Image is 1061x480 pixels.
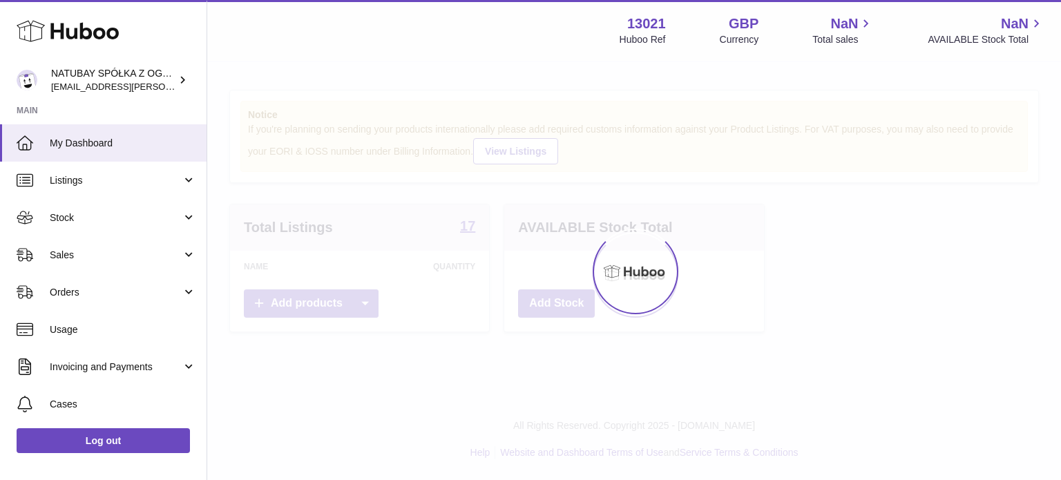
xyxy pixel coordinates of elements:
[50,174,182,187] span: Listings
[50,361,182,374] span: Invoicing and Payments
[51,67,175,93] div: NATUBAY SPÓŁKA Z OGRANICZONĄ ODPOWIEDZIALNOŚCIĄ
[50,398,196,411] span: Cases
[812,15,874,46] a: NaN Total sales
[50,286,182,299] span: Orders
[830,15,858,33] span: NaN
[812,33,874,46] span: Total sales
[720,33,759,46] div: Currency
[928,33,1044,46] span: AVAILABLE Stock Total
[729,15,758,33] strong: GBP
[627,15,666,33] strong: 13021
[17,428,190,453] a: Log out
[50,323,196,336] span: Usage
[50,249,182,262] span: Sales
[50,211,182,224] span: Stock
[50,137,196,150] span: My Dashboard
[1001,15,1029,33] span: NaN
[51,81,277,92] span: [EMAIL_ADDRESS][PERSON_NAME][DOMAIN_NAME]
[928,15,1044,46] a: NaN AVAILABLE Stock Total
[17,70,37,90] img: kacper.antkowski@natubay.pl
[620,33,666,46] div: Huboo Ref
